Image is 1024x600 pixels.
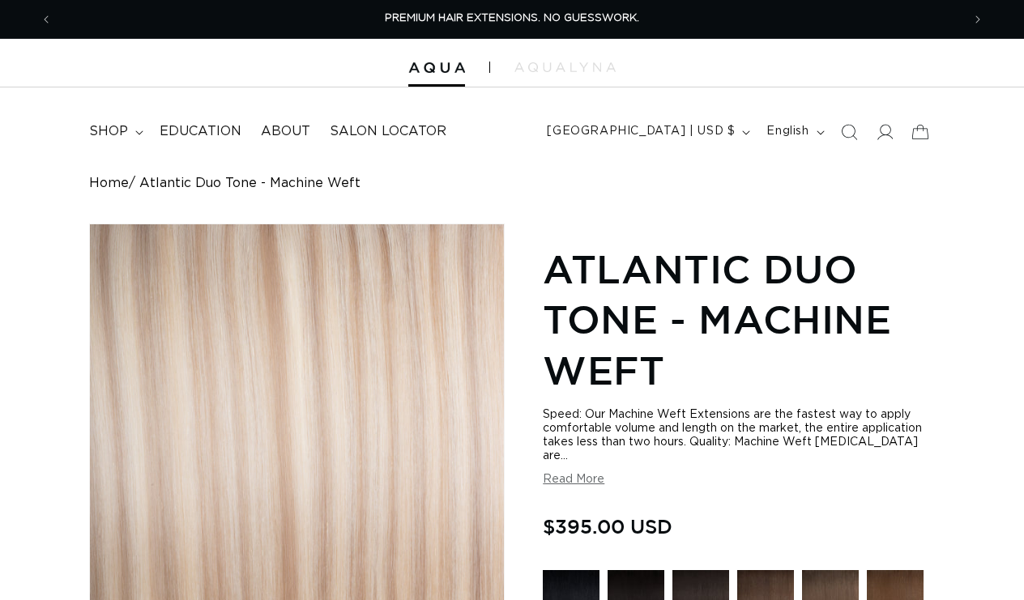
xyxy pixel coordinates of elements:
span: $395.00 USD [543,511,672,542]
a: Home [89,176,129,191]
span: [GEOGRAPHIC_DATA] | USD $ [547,123,735,140]
nav: breadcrumbs [89,176,934,191]
div: Speed: Our Machine Weft Extensions are the fastest way to apply comfortable volume and length on ... [543,408,934,463]
span: Atlantic Duo Tone - Machine Weft [139,176,361,191]
button: English [757,117,830,147]
span: About [261,123,310,140]
button: Read More [543,473,604,487]
a: Education [150,113,251,150]
span: English [766,123,809,140]
summary: shop [79,113,150,150]
span: PREMIUM HAIR EXTENSIONS. NO GUESSWORK. [385,13,639,23]
span: Salon Locator [330,123,446,140]
img: Aqua Hair Extensions [408,62,465,74]
summary: Search [831,114,867,150]
h1: Atlantic Duo Tone - Machine Weft [543,244,934,395]
span: shop [89,123,128,140]
span: Education [160,123,241,140]
button: [GEOGRAPHIC_DATA] | USD $ [537,117,757,147]
a: Salon Locator [320,113,456,150]
button: Next announcement [960,4,996,35]
button: Previous announcement [28,4,64,35]
a: About [251,113,320,150]
img: aqualyna.com [514,62,616,72]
